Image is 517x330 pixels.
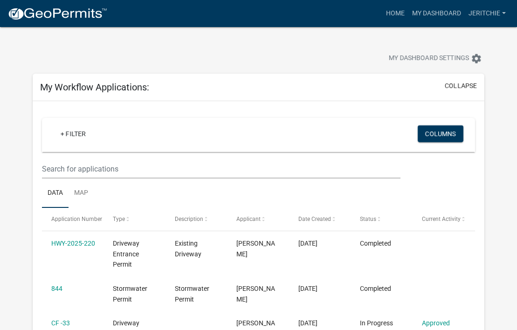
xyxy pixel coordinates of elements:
[113,240,139,268] span: Driveway Entrance Permit
[42,159,400,179] input: Search for applications
[40,82,149,93] h5: My Workflow Applications:
[53,125,93,142] a: + Filter
[236,240,275,258] span: Jessica Ritchie
[471,53,482,64] i: settings
[360,240,391,247] span: Completed
[298,240,317,247] span: 10/07/2025
[290,208,352,230] datatable-header-cell: Date Created
[42,179,69,208] a: Data
[298,285,317,292] span: 10/07/2025
[408,5,465,22] a: My Dashboard
[69,179,94,208] a: Map
[360,319,393,327] span: In Progress
[413,208,475,230] datatable-header-cell: Current Activity
[389,53,469,64] span: My Dashboard Settings
[227,208,290,230] datatable-header-cell: Applicant
[422,319,450,327] a: Approved
[445,81,477,91] button: collapse
[236,285,275,303] span: Jessica Ritchie
[51,319,70,327] a: CF -33
[42,208,104,230] datatable-header-cell: Application Number
[104,208,166,230] datatable-header-cell: Type
[113,216,125,222] span: Type
[465,5,510,22] a: jeritchie
[360,216,376,222] span: Status
[422,216,461,222] span: Current Activity
[360,285,391,292] span: Completed
[175,240,201,258] span: Existing Driveway
[175,285,209,303] span: Stormwater Permit
[381,49,489,68] button: My Dashboard Settingssettings
[418,125,463,142] button: Columns
[382,5,408,22] a: Home
[51,216,102,222] span: Application Number
[51,240,95,247] a: HWY-2025-220
[175,216,203,222] span: Description
[113,285,147,303] span: Stormwater Permit
[236,216,261,222] span: Applicant
[298,216,331,222] span: Date Created
[298,319,317,327] span: 10/03/2025
[51,285,62,292] a: 844
[166,208,228,230] datatable-header-cell: Description
[351,208,413,230] datatable-header-cell: Status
